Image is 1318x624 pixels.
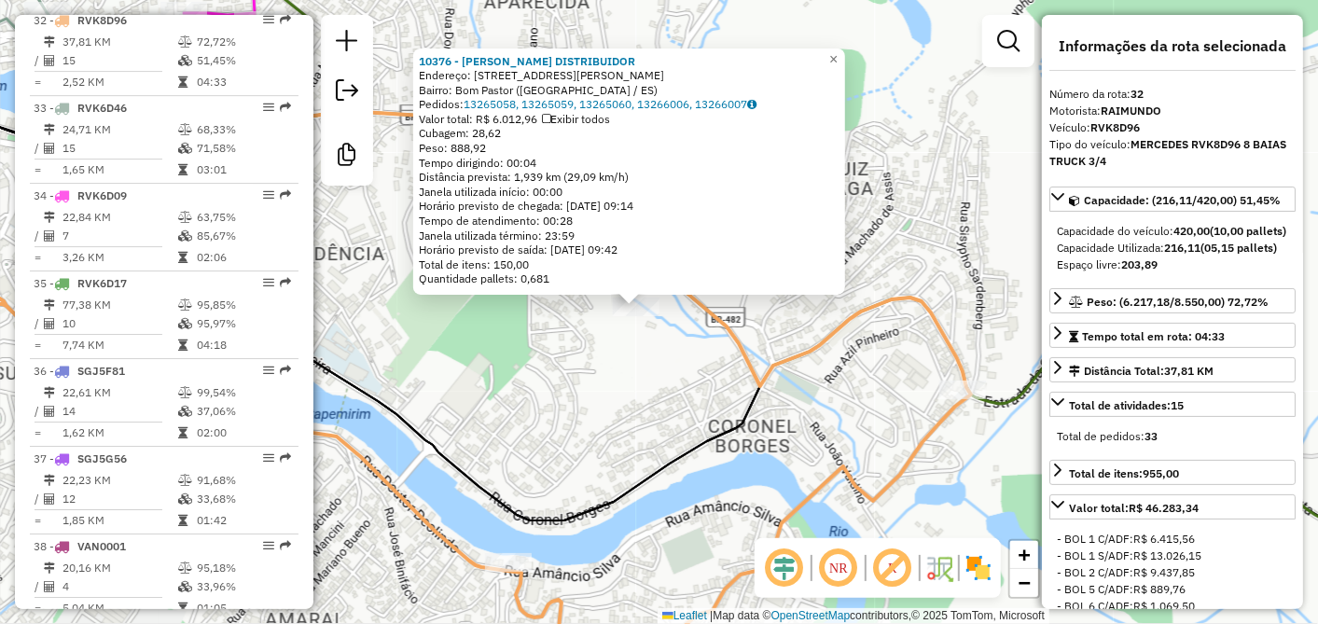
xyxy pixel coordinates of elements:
[178,55,192,66] i: % de utilização da cubagem
[542,112,610,126] span: Exibir todos
[62,559,177,577] td: 20,16 KM
[196,336,290,354] td: 04:18
[1057,240,1288,257] div: Capacidade Utilizada:
[77,276,127,290] span: RVK6D17
[196,51,290,70] td: 51,45%
[196,559,290,577] td: 95,18%
[419,229,839,243] div: Janela utilizada término: 23:59
[658,608,1049,624] div: Map data © contributors,© 2025 TomTom, Microsoft
[44,55,55,66] i: Total de Atividades
[62,490,177,508] td: 12
[263,102,274,113] em: Opções
[196,599,290,617] td: 01:05
[34,101,127,115] span: 33 -
[62,336,177,354] td: 7,74 KM
[1069,500,1199,517] div: Valor total:
[1173,224,1210,238] strong: 420,00
[1129,501,1199,515] strong: R$ 46.283,34
[1049,421,1296,452] div: Total de atividades:15
[1084,193,1281,207] span: Capacidade: (216,11/420,00) 51,45%
[62,208,177,227] td: 22,84 KM
[34,139,43,158] td: /
[280,365,291,376] em: Rota exportada
[34,511,43,530] td: =
[196,577,290,596] td: 33,96%
[1133,532,1195,546] span: R$ 6.415,56
[1164,241,1200,255] strong: 216,11
[1049,215,1296,281] div: Capacidade: (216,11/420,00) 51,45%
[419,112,839,127] div: Valor total: R$ 6.012,96
[870,546,915,590] span: Exibir rótulo
[1143,466,1179,480] strong: 955,00
[419,141,839,156] div: Peso: 888,92
[747,99,756,110] i: Observações
[44,406,55,417] i: Total de Atividades
[196,73,290,91] td: 04:33
[62,314,177,333] td: 10
[1133,548,1201,562] span: R$ 13.026,15
[280,102,291,113] em: Rota exportada
[44,124,55,135] i: Distância Total
[710,609,713,622] span: |
[1101,104,1161,118] strong: RAIMUNDO
[762,546,807,590] span: Ocultar deslocamento
[1049,37,1296,55] h4: Informações da rota selecionada
[62,73,177,91] td: 2,52 KM
[178,406,192,417] i: % de utilização da cubagem
[419,54,635,68] a: 10376 - [PERSON_NAME] DISTRIBUIDOR
[34,336,43,354] td: =
[1090,120,1140,134] strong: RVK8D96
[280,277,291,288] em: Rota exportada
[178,76,187,88] i: Tempo total em rota
[62,402,177,421] td: 14
[34,73,43,91] td: =
[178,36,192,48] i: % de utilização do peso
[44,230,55,242] i: Total de Atividades
[1057,548,1288,564] div: - BOL 1 S/ADF:
[1210,224,1286,238] strong: (10,00 pallets)
[1145,429,1158,443] strong: 33
[62,33,177,51] td: 37,81 KM
[34,51,43,70] td: /
[419,243,839,257] div: Horário previsto de saída: [DATE] 09:42
[34,314,43,333] td: /
[178,212,192,223] i: % de utilização do peso
[1049,119,1296,136] div: Veículo:
[44,36,55,48] i: Distância Total
[77,188,127,202] span: RVK6D09
[1200,241,1277,255] strong: (05,15 pallets)
[178,475,192,486] i: % de utilização do peso
[196,296,290,314] td: 95,85%
[196,490,290,508] td: 33,68%
[328,72,366,114] a: Exportar sessão
[1049,323,1296,348] a: Tempo total em rota: 04:33
[34,188,127,202] span: 34 -
[1171,398,1184,412] strong: 15
[178,143,192,154] i: % de utilização da cubagem
[263,540,274,551] em: Opções
[178,515,187,526] i: Tempo total em rota
[34,577,43,596] td: /
[44,581,55,592] i: Total de Atividades
[662,609,707,622] a: Leaflet
[419,126,839,141] div: Cubagem: 28,62
[1049,86,1296,103] div: Número da rota:
[1049,137,1286,168] strong: MERCEDES RVK8D96 8 BAIAS TRUCK 3/4
[44,299,55,311] i: Distância Total
[77,13,127,27] span: RVK8D96
[62,139,177,158] td: 15
[62,248,177,267] td: 3,26 KM
[419,271,839,286] div: Quantidade pallets: 0,681
[263,14,274,25] em: Opções
[34,539,126,553] span: 38 -
[816,546,861,590] span: Ocultar NR
[44,562,55,574] i: Distância Total
[280,540,291,551] em: Rota exportada
[178,493,192,505] i: % de utilização da cubagem
[263,277,274,288] em: Opções
[1069,398,1184,412] span: Total de atividades:
[178,562,192,574] i: % de utilização do peso
[1121,257,1158,271] strong: 203,89
[178,603,187,614] i: Tempo total em rota
[1049,288,1296,313] a: Peso: (6.217,18/8.550,00) 72,72%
